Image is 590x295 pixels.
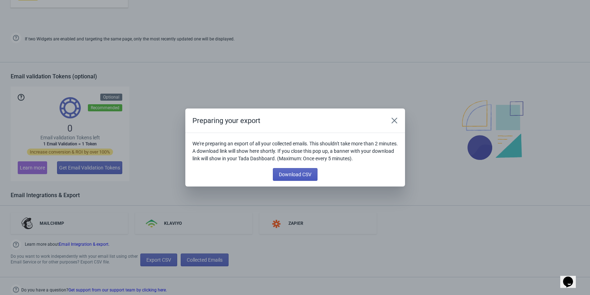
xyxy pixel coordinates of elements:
iframe: chat widget [560,267,583,288]
button: Close [388,114,401,127]
h2: Preparing your export [192,116,381,126]
button: Download CSV [273,168,318,181]
p: We're preparing an export of all your collected emails. This shouldn't take more than 2 minutes. ... [192,140,398,162]
span: Download CSV [279,172,311,177]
